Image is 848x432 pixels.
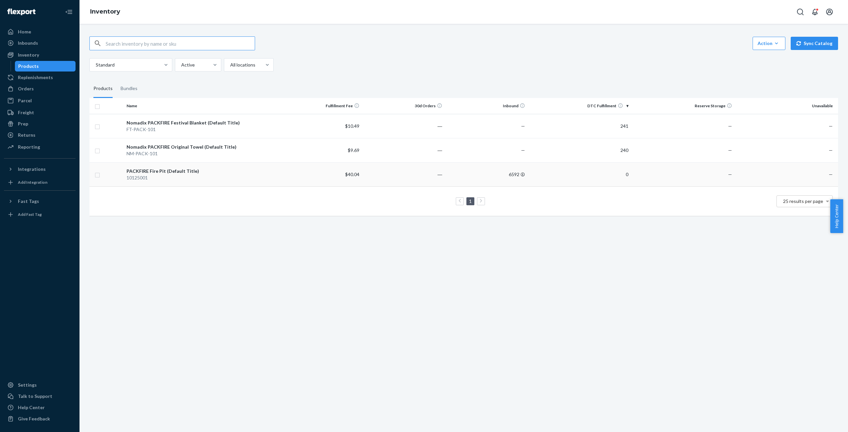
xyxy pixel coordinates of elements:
[18,85,34,92] div: Orders
[18,74,53,81] div: Replenishments
[62,5,76,19] button: Close Navigation
[345,123,359,129] span: $10.49
[4,413,76,424] button: Give Feedback
[90,8,120,15] a: Inventory
[4,50,76,60] a: Inventory
[7,9,35,15] img: Flexport logo
[808,5,821,19] button: Open notifications
[18,28,31,35] div: Home
[4,26,76,37] a: Home
[829,123,833,129] span: —
[93,79,113,98] div: Products
[521,147,525,153] span: —
[735,98,838,114] th: Unavailable
[823,5,836,19] button: Open account menu
[18,109,34,116] div: Freight
[4,196,76,207] button: Fast Tags
[279,98,362,114] th: Fulfillment Fee
[521,123,525,129] span: —
[18,132,35,138] div: Returns
[791,37,838,50] button: Sync Catalog
[18,415,50,422] div: Give Feedback
[127,120,277,126] div: Nomadix PACKFIRE Festival Blanket (Default Title)
[18,40,38,46] div: Inbounds
[18,212,42,217] div: Add Fast Tag
[18,120,28,127] div: Prep
[18,404,45,411] div: Help Center
[4,209,76,220] a: Add Fast Tag
[445,98,528,114] th: Inbound
[362,138,445,162] td: ―
[362,98,445,114] th: 30d Orders
[728,147,732,153] span: —
[127,174,277,181] div: 10125001
[127,150,277,157] div: NM-PACK-101
[528,98,631,114] th: DTC Fulfillment
[18,144,40,150] div: Reporting
[4,402,76,413] a: Help Center
[4,391,76,402] a: Talk to Support
[18,179,47,185] div: Add Integration
[4,72,76,83] a: Replenishments
[728,123,732,129] span: —
[829,171,833,177] span: —
[4,119,76,129] a: Prep
[18,63,39,70] div: Products
[18,166,46,172] div: Integrations
[4,164,76,174] button: Integrations
[18,198,39,205] div: Fast Tags
[4,107,76,118] a: Freight
[528,114,631,138] td: 241
[783,198,823,204] span: 25 results per page
[18,382,37,388] div: Settings
[758,40,780,47] div: Action
[4,142,76,152] a: Reporting
[124,98,279,114] th: Name
[348,147,359,153] span: $9.69
[468,198,473,204] a: Page 1 is your current page
[830,199,843,233] button: Help Center
[127,126,277,133] div: FT-PACK-101
[18,97,32,104] div: Parcel
[794,5,807,19] button: Open Search Box
[445,162,528,186] td: 6592
[106,37,255,50] input: Search inventory by name or sku
[127,168,277,174] div: PACKFIRE Fire Pit (Default Title)
[18,52,39,58] div: Inventory
[753,37,785,50] button: Action
[95,62,96,68] input: Standard
[345,171,359,177] span: $40.04
[4,380,76,390] a: Settings
[4,177,76,188] a: Add Integration
[4,130,76,140] a: Returns
[728,171,732,177] span: —
[4,83,76,94] a: Orders
[528,162,631,186] td: 0
[127,144,277,150] div: Nomadix PACKFIRE Original Towel (Default Title)
[4,95,76,106] a: Parcel
[528,138,631,162] td: 240
[121,79,137,98] div: Bundles
[15,61,76,72] a: Products
[829,147,833,153] span: —
[631,98,734,114] th: Reserve Storage
[181,62,181,68] input: Active
[362,114,445,138] td: ―
[18,393,52,400] div: Talk to Support
[4,38,76,48] a: Inbounds
[85,2,126,22] ol: breadcrumbs
[230,62,230,68] input: All locations
[362,162,445,186] td: ―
